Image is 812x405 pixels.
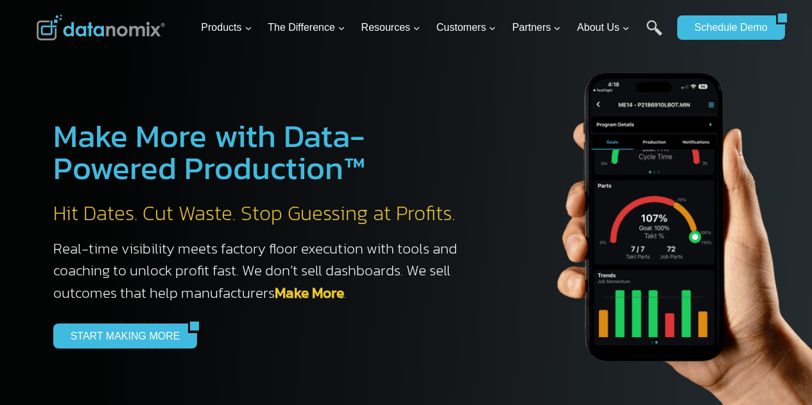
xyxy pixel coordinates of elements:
[577,19,630,36] span: About Us
[268,19,345,36] span: The Difference
[53,237,471,304] h3: Real-time visibility meets factory floor execution with tools and coaching to unlock profit fast....
[201,19,252,36] span: Products
[512,19,561,36] span: Partners
[275,282,344,304] a: Make More
[53,323,189,348] a: START MAKING MORE
[196,7,671,49] nav: Primary Navigation
[53,120,471,184] h1: Make More with Data-Powered Production™
[361,19,420,36] span: Resources
[53,200,471,227] h2: Hit Dates. Cut Waste. Stop Guessing at Profits.
[677,15,776,40] a: Schedule Demo
[436,19,496,36] span: Customers
[37,15,165,40] img: Datanomix
[646,20,662,49] a: Search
